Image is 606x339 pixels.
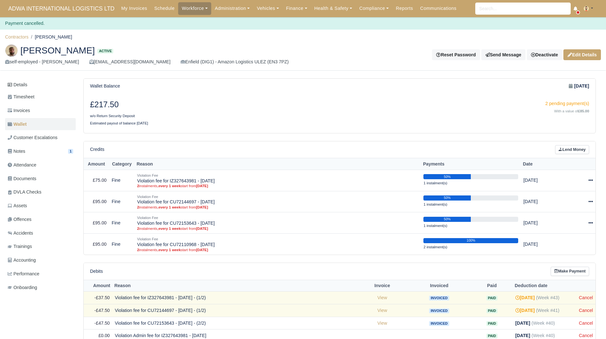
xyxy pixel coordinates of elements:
[8,148,25,155] span: Notes
[423,224,447,228] small: 1 instalment(s)
[8,93,34,101] span: Timesheet
[5,173,76,185] a: Documents
[5,3,118,15] a: ADWA INTERNATIONAL LOGISTICS LTD
[94,321,110,326] span: -£47.50
[84,191,109,212] td: £95.00
[8,107,30,114] span: Invoices
[377,308,387,313] a: View
[5,118,76,131] a: Wallet
[521,191,562,212] td: [DATE]
[90,100,335,109] h3: £217.50
[475,3,571,15] input: Search...
[5,104,76,117] a: Invoices
[20,46,95,55] span: [PERSON_NAME]
[515,333,530,338] strong: [DATE]
[90,121,148,125] small: Estimated payout of balance [DATE]
[357,280,407,292] th: Invoice
[579,333,593,338] a: Cancel
[8,216,31,223] span: Offences
[135,212,421,234] td: Violation fee for CU72153643 - [DATE]
[421,158,521,170] th: Payments
[29,33,72,41] li: [PERSON_NAME]
[282,2,311,15] a: Finance
[90,83,120,89] h6: Wallet Balance
[5,34,29,39] a: Contractors
[521,158,562,170] th: Date
[515,308,535,313] strong: [DATE]
[137,248,139,252] strong: 2
[5,2,118,15] span: ADWA INTERNATIONAL LOGISTICS LTD
[196,227,208,230] strong: [DATE]
[109,170,135,191] td: Fine
[109,212,135,234] td: Fine
[554,109,589,113] small: With a value of
[521,170,562,191] td: [DATE]
[178,2,211,15] a: Workforce
[137,205,139,209] strong: 2
[135,158,421,170] th: Reason
[137,184,418,188] small: instalments, start from
[8,270,39,278] span: Performance
[84,170,109,191] td: £75.00
[429,308,449,313] span: Invoiced
[486,334,498,338] span: Paid
[532,321,555,326] span: (Week #40)
[423,202,447,206] small: 1 instalment(s)
[109,191,135,212] td: Fine
[118,2,151,15] a: My Invoices
[137,205,418,209] small: instalments, start from
[536,295,559,300] span: (Week #43)
[5,268,76,280] a: Performance
[5,145,76,158] a: Notes 1
[89,58,171,66] div: [EMAIL_ADDRESS][DOMAIN_NAME]
[8,202,27,209] span: Assets
[90,269,103,274] h6: Debits
[158,248,181,252] strong: every 1 week
[5,227,76,239] a: Accidents
[8,284,37,291] span: Onboarding
[513,280,576,292] th: Deduction date
[84,234,109,255] td: £95.00
[112,280,357,292] th: Reason
[5,240,76,253] a: Trainings
[521,234,562,255] td: [DATE]
[94,308,110,313] span: -£47.50
[311,2,356,15] a: Health & Safety
[8,121,27,128] span: Wallet
[527,49,562,60] div: Deactivate
[345,100,589,107] div: 2 pending payment(s)
[5,281,76,294] a: Onboarding
[8,134,58,141] span: Customer Escalations
[112,292,357,304] td: Violation fee for IZ327643981 - [DATE] - (1/2)
[94,295,110,300] span: -£37.50
[423,181,447,185] small: 1 instalment(s)
[109,234,135,255] td: Fine
[579,308,593,313] a: Cancel
[407,280,471,292] th: Invoiced
[8,188,41,196] span: DVLA Checks
[429,321,449,326] span: Invoiced
[486,321,498,326] span: Paid
[181,58,289,66] div: Enfield (DIG1) - Amazon Logistics ULEZ (EN3 7PZ)
[211,2,253,15] a: Administration
[8,257,36,264] span: Accounting
[137,173,158,177] small: Violation Fee
[486,296,498,300] span: Paid
[137,226,418,231] small: instalments, start from
[377,295,387,300] a: View
[137,248,418,252] small: instalments, start from
[137,184,139,188] strong: 2
[196,184,208,188] strong: [DATE]
[555,145,589,154] a: Lend Money
[377,321,387,326] a: View
[5,131,76,144] a: Customer Escalations
[135,170,421,191] td: Violation fee for IZ327643981 - [DATE]
[84,158,109,170] th: Amount
[84,212,109,234] td: £95.00
[137,216,158,220] small: Violation Fee
[432,49,480,60] button: Reset Password
[135,191,421,212] td: Violation fee for CU72144697 - [DATE]
[137,237,158,241] small: Violation Fee
[158,184,181,188] strong: every 1 week
[471,280,513,292] th: Paid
